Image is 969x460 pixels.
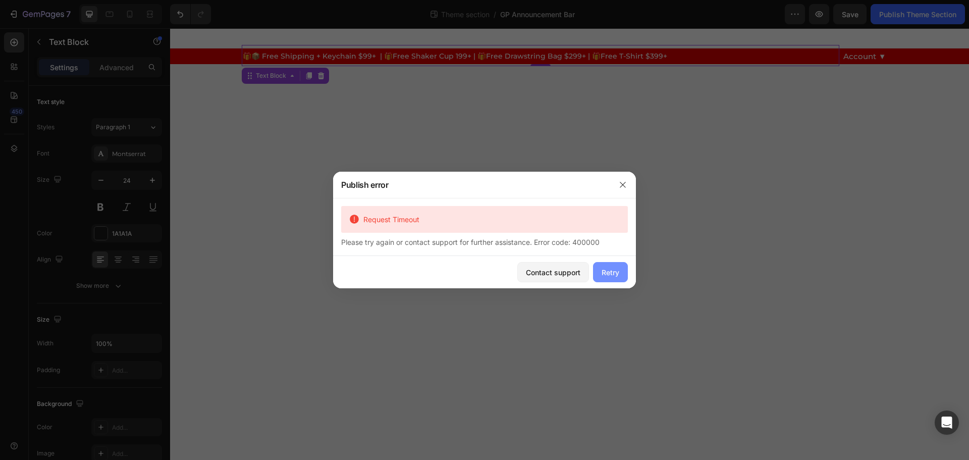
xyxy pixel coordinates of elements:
[359,214,620,225] div: Request Timeout
[526,267,580,278] div: Contact support
[602,267,619,278] div: Retry
[84,43,118,52] div: Text Block
[709,23,716,34] span: ▼
[72,17,669,38] div: Rich Text Editor. Editing area: main
[341,237,628,247] div: Please try again or contact support for further assistance. Error code: 400000
[73,23,497,32] span: 🎁📦 Free Shipping + Keychain $99+ | 🎁Free Shaker Cup 199+ | 🎁Free Drawstring Bag $299+ | 🎁Free T-S...
[517,262,589,282] button: Contact support
[935,411,959,435] div: Open Intercom Messenger
[333,172,610,198] div: Publish error
[593,262,628,282] button: Retry
[673,23,716,34] button: Account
